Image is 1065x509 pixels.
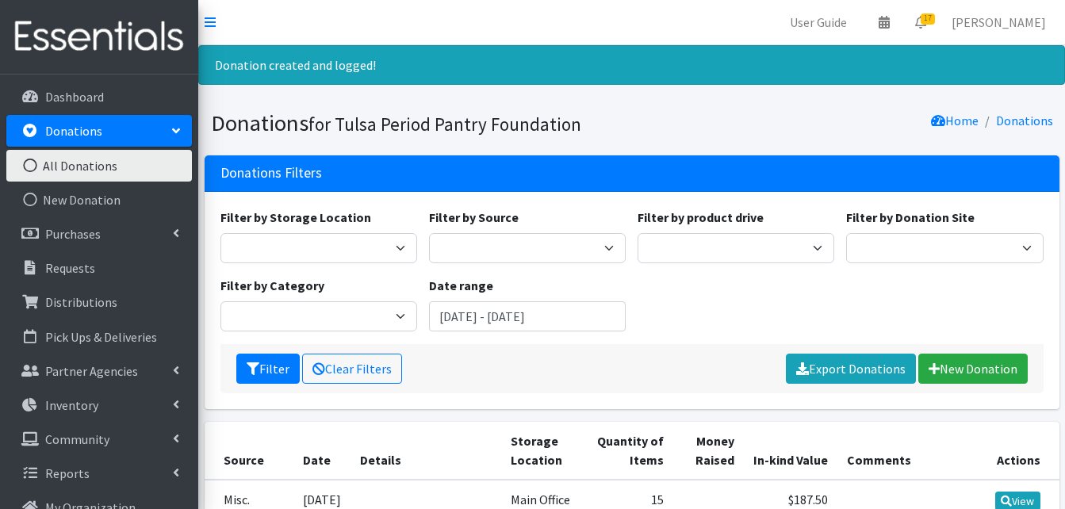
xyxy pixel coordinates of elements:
[205,422,293,480] th: Source
[308,113,581,136] small: for Tulsa Period Pantry Foundation
[971,422,1059,480] th: Actions
[501,422,588,480] th: Storage Location
[45,397,98,413] p: Inventory
[918,354,1028,384] a: New Donation
[45,294,117,310] p: Distributions
[429,208,519,227] label: Filter by Source
[744,422,837,480] th: In-kind Value
[931,113,979,128] a: Home
[996,113,1053,128] a: Donations
[6,355,192,387] a: Partner Agencies
[211,109,626,137] h1: Donations
[921,13,935,25] span: 17
[846,208,975,227] label: Filter by Donation Site
[293,422,351,480] th: Date
[6,321,192,353] a: Pick Ups & Deliveries
[45,260,95,276] p: Requests
[429,276,493,295] label: Date range
[6,150,192,182] a: All Donations
[6,423,192,455] a: Community
[786,354,916,384] a: Export Donations
[6,252,192,284] a: Requests
[45,123,102,139] p: Donations
[6,389,192,421] a: Inventory
[6,457,192,489] a: Reports
[302,354,402,384] a: Clear Filters
[45,431,109,447] p: Community
[6,184,192,216] a: New Donation
[45,226,101,242] p: Purchases
[837,422,971,480] th: Comments
[673,422,744,480] th: Money Raised
[777,6,860,38] a: User Guide
[220,276,324,295] label: Filter by Category
[236,354,300,384] button: Filter
[220,165,322,182] h3: Donations Filters
[6,286,192,318] a: Distributions
[902,6,939,38] a: 17
[351,422,502,480] th: Details
[939,6,1059,38] a: [PERSON_NAME]
[45,363,138,379] p: Partner Agencies
[6,115,192,147] a: Donations
[429,301,626,331] input: January 1, 2011 - December 31, 2011
[588,422,673,480] th: Quantity of Items
[220,208,371,227] label: Filter by Storage Location
[45,465,90,481] p: Reports
[45,89,104,105] p: Dashboard
[45,329,157,345] p: Pick Ups & Deliveries
[6,218,192,250] a: Purchases
[6,10,192,63] img: HumanEssentials
[638,208,764,227] label: Filter by product drive
[198,45,1065,85] div: Donation created and logged!
[6,81,192,113] a: Dashboard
